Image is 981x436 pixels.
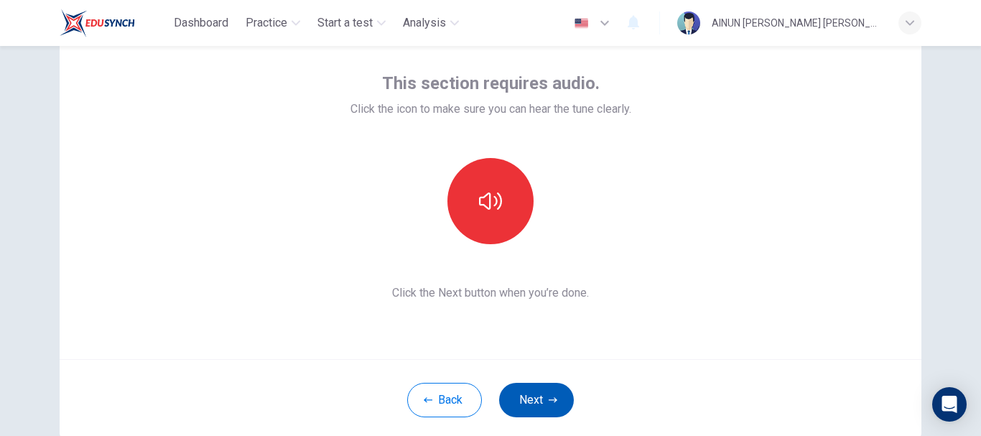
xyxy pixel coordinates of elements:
button: Analysis [397,10,465,36]
div: AINUN [PERSON_NAME] [PERSON_NAME] [712,14,881,32]
a: EduSynch logo [60,9,168,37]
span: Click the Next button when you’re done. [350,284,631,302]
span: Analysis [403,14,446,32]
span: This section requires audio. [382,72,600,95]
img: EduSynch logo [60,9,135,37]
div: Open Intercom Messenger [932,387,967,422]
span: Practice [246,14,287,32]
span: Click the icon to make sure you can hear the tune clearly. [350,101,631,118]
button: Start a test [312,10,391,36]
span: Start a test [317,14,373,32]
button: Back [407,383,482,417]
span: Dashboard [174,14,228,32]
button: Next [499,383,574,417]
button: Dashboard [168,10,234,36]
button: Practice [240,10,306,36]
img: Profile picture [677,11,700,34]
img: en [572,18,590,29]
